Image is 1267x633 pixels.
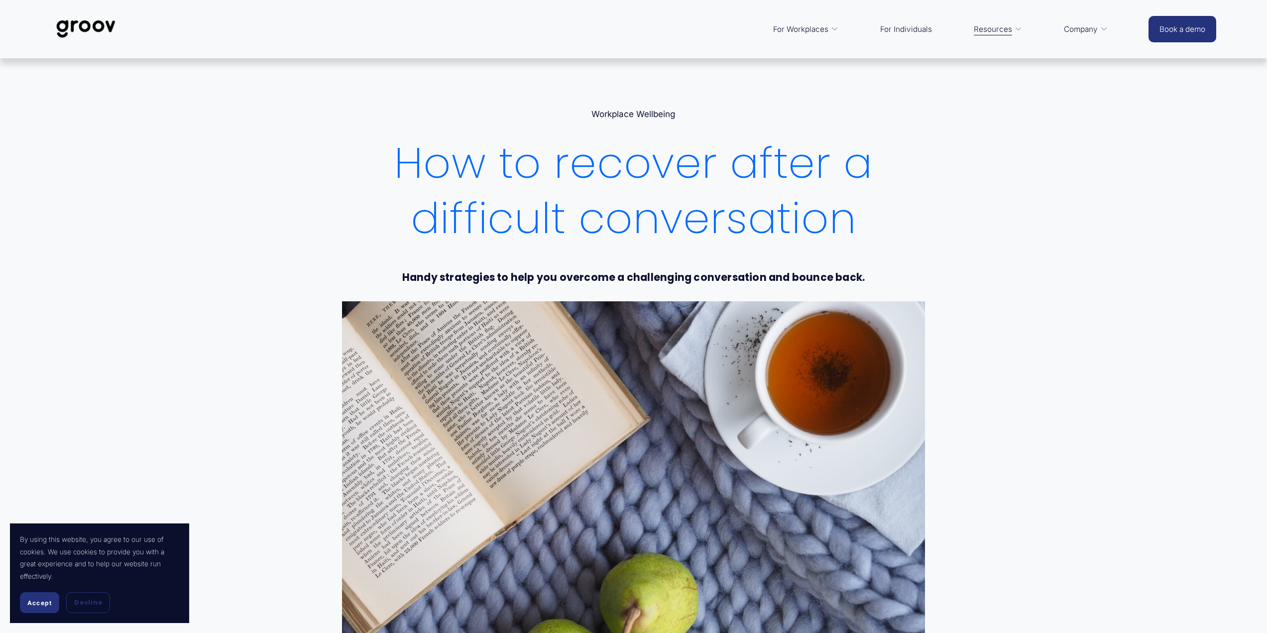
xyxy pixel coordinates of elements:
img: Groov | Workplace Science Platform | Unlock Performance | Drive Results [51,12,121,45]
span: For Workplaces [773,22,828,36]
a: folder dropdown [969,17,1028,41]
button: Decline [66,592,110,613]
a: folder dropdown [768,17,844,41]
section: Cookie banner [10,523,189,623]
span: Decline [74,598,102,607]
a: For Individuals [875,17,937,41]
button: Accept [20,592,59,613]
a: folder dropdown [1059,17,1113,41]
p: By using this website, you agree to our use of cookies. We use cookies to provide you with a grea... [20,533,179,582]
a: Book a demo [1149,16,1216,42]
h1: How to recover after a difficult conversation [342,136,925,246]
strong: Handy strategies to help you overcome a challenging conversation and bounce back. [402,270,865,284]
span: Resources [974,22,1012,36]
a: Workplace Wellbeing [591,109,675,119]
span: Accept [27,599,52,607]
span: Company [1064,22,1098,36]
